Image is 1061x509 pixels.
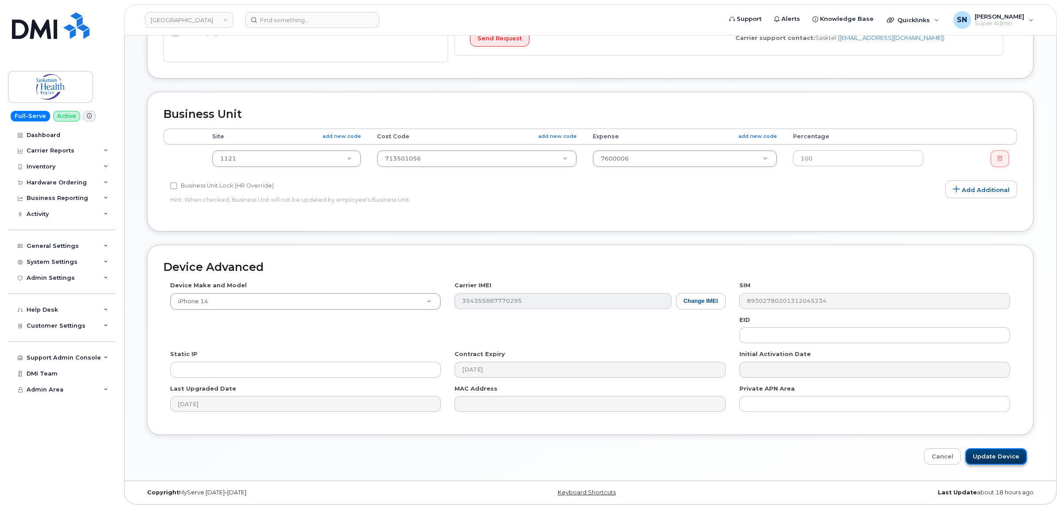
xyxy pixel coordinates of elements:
label: Last Upgraded Date [170,384,236,393]
th: Expense [585,129,785,145]
th: Cost Code [369,129,585,145]
label: Private APN Area [739,384,795,393]
label: Business Unit Lock (HR Override) [170,180,274,191]
span: Alerts [781,15,800,23]
div: Sabrina Nguyen [947,11,1040,29]
a: 1121 [213,151,361,167]
span: 713501056 [385,155,421,162]
input: Find something... [245,12,379,28]
span: iPhone 14 [173,298,208,305]
label: SIM [739,281,750,290]
span: Super Admin [975,20,1024,27]
button: Send Request [470,31,529,47]
a: Alerts [768,10,806,28]
a: add new code [538,133,577,140]
span: Support [737,15,762,23]
input: Business Unit Lock (HR Override) [170,182,177,189]
label: Device Make and Model [170,281,247,290]
a: Keyboard Shortcuts [558,489,616,496]
a: Cancel [924,448,961,465]
a: [EMAIL_ADDRESS][DOMAIN_NAME] [839,34,943,41]
strong: Copyright [147,489,179,496]
label: Initial Activation Date [739,350,811,358]
h2: Device Advanced [163,261,1017,274]
button: Change IMEI [676,293,726,309]
label: Carrier IMEI [455,281,491,290]
span: 1121 [220,155,236,162]
span: 7600006 [601,155,629,162]
span: [PERSON_NAME] [975,13,1024,20]
th: Percentage [785,129,931,145]
h2: Business Unit [163,108,1017,121]
label: Contract Expiry [455,350,505,358]
label: MAC Address [455,384,497,393]
iframe: Messenger Launcher [1022,470,1054,502]
a: add new code [738,133,777,140]
input: Update Device [965,448,1027,465]
div: about 18 hours ago [740,489,1040,496]
th: Site [204,129,369,145]
a: add new code [323,133,361,140]
a: 7600006 [593,151,777,167]
span: Quicklinks [898,16,930,23]
label: EID [739,316,750,324]
label: Static IP [170,350,198,358]
strong: Last Update [938,489,977,496]
p: Hint: When checked, Business Unit will not be updated by employee's Business Unit [170,196,726,204]
a: Saskatoon Health Region [145,12,233,28]
a: iPhone 14 [171,294,440,309]
a: Support [723,10,768,28]
div: MyServe [DATE]–[DATE] [140,489,440,496]
strong: Carrier support contact: [735,34,815,41]
a: 713501056 [377,151,576,167]
a: Knowledge Base [806,10,880,28]
span: SN [957,15,967,25]
a: Add Additional [945,180,1017,198]
div: Quicklinks [881,11,945,29]
span: Knowledge Base [820,15,874,23]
